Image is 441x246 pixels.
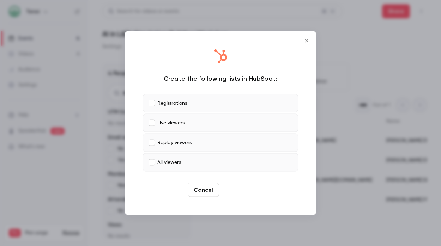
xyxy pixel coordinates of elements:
p: Replay viewers [157,139,192,146]
button: Close [300,34,314,48]
button: Create [222,183,254,197]
button: Cancel [188,183,219,197]
p: Live viewers [157,119,185,127]
div: Create the following lists in HubSpot: [143,74,298,83]
p: All viewers [157,159,181,166]
p: Registrations [157,99,187,107]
